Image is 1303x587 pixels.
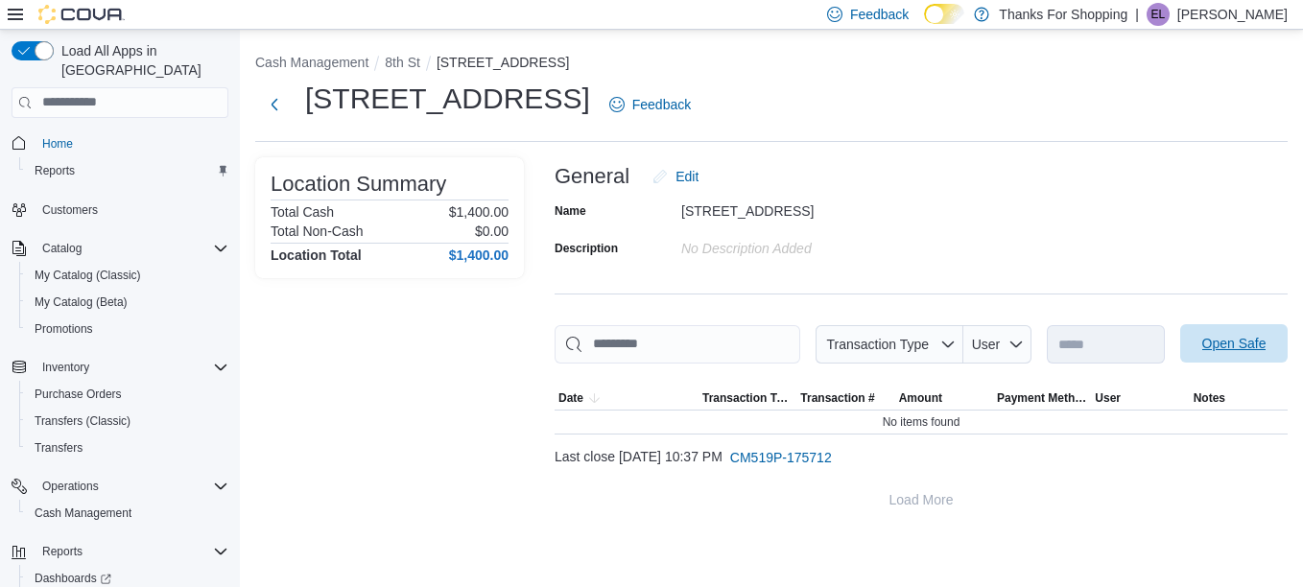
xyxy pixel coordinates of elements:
button: User [1091,387,1189,410]
span: Catalog [42,241,82,256]
button: Notes [1190,387,1288,410]
button: Inventory [35,356,97,379]
span: Reports [27,159,228,182]
a: My Catalog (Classic) [27,264,149,287]
button: Load More [555,481,1288,519]
input: This is a search bar. As you type, the results lower in the page will automatically filter. [555,325,800,364]
span: Inventory [35,356,228,379]
button: My Catalog (Beta) [19,289,236,316]
span: Inventory [42,360,89,375]
h6: Total Cash [271,204,334,220]
button: Reports [4,538,236,565]
p: | [1135,3,1139,26]
span: No items found [883,414,960,430]
a: Feedback [602,85,699,124]
span: Open Safe [1202,334,1267,353]
span: Home [35,131,228,155]
a: Home [35,132,81,155]
span: Customers [42,202,98,218]
span: CM519P-175712 [730,448,832,467]
a: Promotions [27,317,101,340]
button: Customers [4,196,236,223]
span: Transfers [27,436,228,459]
span: Transfers [35,440,83,456]
a: My Catalog (Beta) [27,291,135,314]
button: Cash Management [19,500,236,527]
span: Promotions [35,321,93,337]
h3: General [555,165,629,188]
a: Customers [35,199,106,222]
span: Transfers (Classic) [35,413,130,429]
a: Transfers [27,436,90,459]
span: Operations [42,479,99,494]
span: Purchase Orders [27,383,228,406]
span: Operations [35,475,228,498]
span: Amount [899,390,942,406]
button: Payment Methods [993,387,1091,410]
a: Cash Management [27,502,139,525]
button: Reports [19,157,236,184]
span: Transaction # [800,390,874,406]
button: Catalog [35,237,89,260]
a: Transfers (Classic) [27,410,138,433]
button: Edit [645,157,706,196]
a: Reports [27,159,83,182]
img: Cova [38,5,125,24]
h4: Location Total [271,247,362,263]
div: Last close [DATE] 10:37 PM [555,438,1288,477]
p: Thanks For Shopping [999,3,1127,26]
div: No Description added [681,233,938,256]
span: Reports [42,544,83,559]
button: Cash Management [255,55,368,70]
span: Load More [889,490,954,509]
button: Transaction Type [816,325,963,364]
div: [STREET_ADDRESS] [681,196,938,219]
span: Transaction Type [826,337,929,352]
span: My Catalog (Classic) [27,264,228,287]
button: [STREET_ADDRESS] [437,55,569,70]
span: Promotions [27,317,228,340]
span: Catalog [35,237,228,260]
span: User [1095,390,1121,406]
span: Dashboards [35,571,111,586]
span: Edit [675,167,699,186]
span: Purchase Orders [35,387,122,402]
button: CM519P-175712 [723,438,840,477]
span: Feedback [850,5,909,24]
span: My Catalog (Beta) [35,294,128,310]
button: Operations [35,475,107,498]
button: Date [555,387,699,410]
h4: $1,400.00 [449,247,509,263]
span: Home [42,136,73,152]
p: $0.00 [475,223,509,239]
h1: [STREET_ADDRESS] [305,80,590,118]
span: Transfers (Classic) [27,410,228,433]
button: User [963,325,1031,364]
span: My Catalog (Classic) [35,268,141,283]
span: Load All Apps in [GEOGRAPHIC_DATA] [54,41,228,80]
button: Inventory [4,354,236,381]
button: Catalog [4,235,236,262]
button: Operations [4,473,236,500]
span: Transaction Type [702,390,793,406]
span: Notes [1194,390,1225,406]
a: Purchase Orders [27,383,130,406]
button: Promotions [19,316,236,342]
h6: Total Non-Cash [271,223,364,239]
button: Transaction # [796,387,894,410]
button: Transfers (Classic) [19,408,236,434]
span: EL [1151,3,1166,26]
span: Cash Management [35,505,131,521]
button: Next [255,85,294,124]
span: Cash Management [27,502,228,525]
button: Home [4,129,236,157]
input: Dark Mode [924,4,964,24]
span: My Catalog (Beta) [27,291,228,314]
h3: Location Summary [271,173,446,196]
nav: An example of EuiBreadcrumbs [255,53,1288,76]
span: Customers [35,198,228,222]
span: Payment Methods [997,390,1087,406]
p: [PERSON_NAME] [1177,3,1288,26]
button: Transfers [19,434,236,461]
label: Name [555,203,586,219]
